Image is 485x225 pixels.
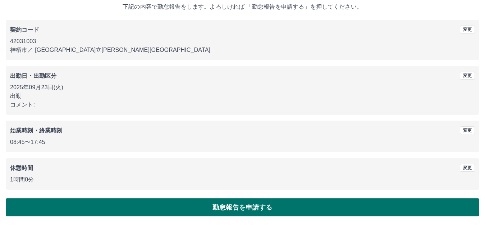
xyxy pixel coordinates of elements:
b: 休憩時間 [10,165,33,171]
button: 勤怠報告を申請する [6,198,479,216]
button: 変更 [460,72,475,80]
p: 08:45 〜 17:45 [10,138,475,147]
button: 変更 [460,126,475,134]
b: 契約コード [10,27,39,33]
p: 下記の内容で勤怠報告をします。よろしければ 「勤怠報告を申請する」を押してください。 [6,3,479,11]
button: 変更 [460,26,475,33]
b: 出勤日・出勤区分 [10,73,56,79]
p: 2025年09月23日(火) [10,83,475,92]
p: 神栖市 ／ [GEOGRAPHIC_DATA]立[PERSON_NAME][GEOGRAPHIC_DATA] [10,46,475,54]
b: 始業時刻・終業時刻 [10,127,62,134]
p: コメント: [10,100,475,109]
p: 42031003 [10,37,475,46]
p: 出勤 [10,92,475,100]
p: 1時間0分 [10,175,475,184]
button: 変更 [460,164,475,172]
